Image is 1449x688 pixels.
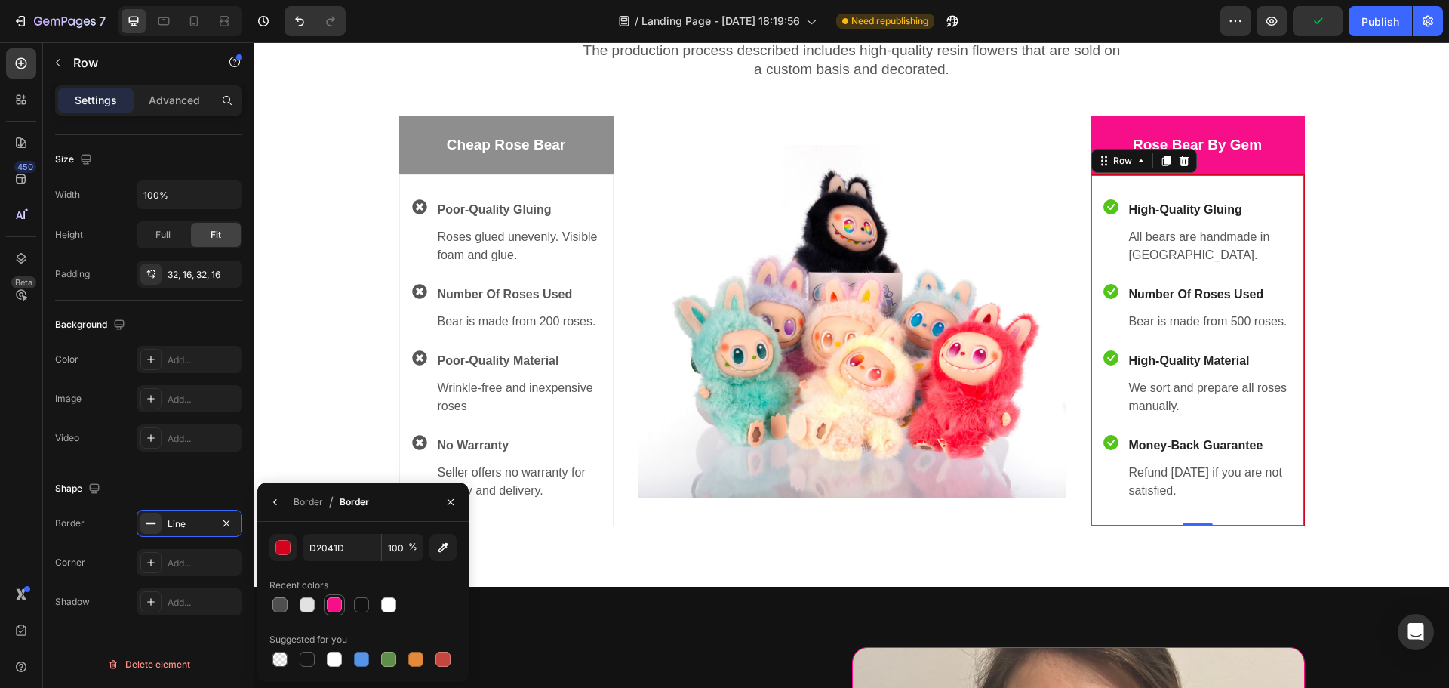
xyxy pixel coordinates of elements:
[75,94,117,106] p: Settings
[137,181,241,208] input: Auto
[155,230,171,240] span: Full
[211,230,221,240] span: Fit
[55,354,78,365] div: Color
[838,94,1049,113] p: Rose Bear By Gem
[635,15,638,27] span: /
[55,150,95,169] div: Size
[875,243,1036,261] p: Number Of Roses Used
[254,42,1449,688] iframe: Design area
[73,56,202,69] p: Row
[875,186,1036,222] p: All bears are handmade in [GEOGRAPHIC_DATA].
[875,394,1036,412] p: Money-Back Guarantee
[55,518,85,529] div: Border
[340,497,369,508] div: Border
[168,393,238,406] div: Add...
[55,557,85,568] div: Corner
[14,161,36,173] div: 450
[6,6,112,36] button: 7
[1398,614,1434,650] div: Open Intercom Messenger
[408,541,417,552] span: %
[269,634,347,645] div: Suggested for you
[294,497,323,508] div: Border
[183,337,345,373] p: Wrinkle-free and inexpensive roses
[183,159,345,177] p: Poor-Quality Gluing
[55,230,83,240] div: Height
[183,394,345,412] p: No Warranty
[168,557,238,570] div: Add...
[107,656,190,674] div: Delete element
[875,159,1036,177] p: High-Quality Gluing
[1349,6,1412,36] button: Publish
[875,421,1036,458] p: Refund [DATE] if you are not satisfied.
[641,15,800,27] span: Landing Page - [DATE] 18:19:56
[55,597,90,607] div: Shadow
[383,103,812,455] img: Alt Image
[875,270,1036,288] p: Bear is made from 500 roses.
[183,186,345,222] p: Roses glued unevenly. Visible foam and glue.
[875,337,1036,373] p: We sort and prepare all roses manually.
[329,495,334,508] span: /
[168,268,238,282] div: 32, 16, 32, 16
[875,310,1036,328] p: High-Quality Material
[55,393,82,404] div: Image
[55,190,80,200] div: Width
[269,580,328,591] div: Recent colors
[183,421,345,458] p: Seller offers no warranty for quality and delivery.
[183,270,345,288] p: Bear is made from 200 roses.
[168,432,238,446] div: Add...
[55,316,128,335] div: Background
[146,94,358,113] p: Cheap Rose Bear
[99,12,106,30] p: 7
[856,112,881,125] div: Row
[168,517,211,531] div: Line
[285,6,346,36] div: Undo/Redo
[168,596,238,609] div: Add...
[303,534,381,561] input: Eg: FFFFFF
[55,653,242,677] button: Delete element
[183,310,345,328] p: Poor-Quality Material
[183,243,345,261] p: Number Of Roses Used
[149,94,200,106] p: Advanced
[11,276,36,288] div: Beta
[55,433,79,443] div: Video
[1361,14,1399,29] div: Publish
[55,480,103,498] div: Shape
[851,16,928,26] span: Need republishing
[168,353,238,367] div: Add...
[55,269,90,279] div: Padding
